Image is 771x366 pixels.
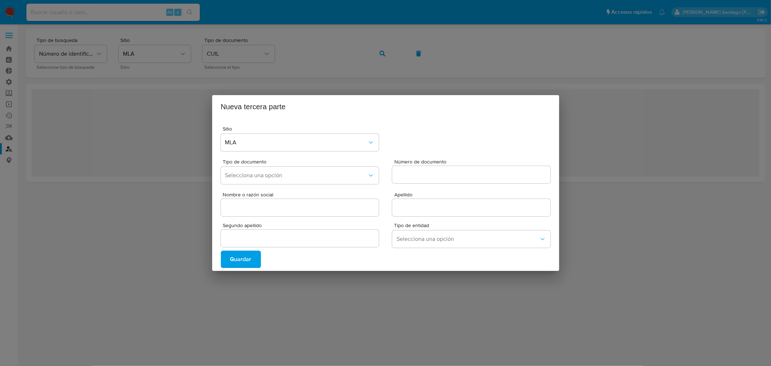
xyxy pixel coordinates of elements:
span: Segundo apellido [223,223,381,228]
h2: Nueva tercera parte [221,101,551,112]
span: Apellido [394,192,553,197]
button: site_id [221,134,379,151]
span: Selecciona una opción [225,172,368,179]
button: Guardar [221,251,261,268]
span: Nombre o razón social [223,192,381,197]
span: Sitio [223,126,381,131]
span: Selecciona una opción [397,235,539,243]
span: Número de documento [394,159,553,165]
span: MLA [225,139,368,146]
button: entity_type [392,230,551,248]
span: Guardar [230,251,252,267]
span: Tipo de documento [223,159,381,164]
span: Tipo de entidad [394,223,552,228]
button: doc_type [221,167,379,184]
